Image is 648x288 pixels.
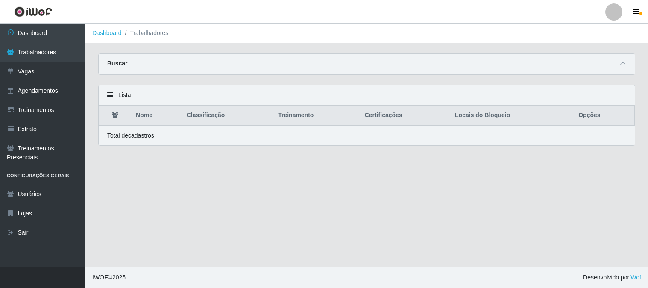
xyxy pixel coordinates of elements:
[107,60,127,67] strong: Buscar
[92,273,127,282] span: © 2025 .
[450,106,573,126] th: Locais do Bloqueio
[131,106,182,126] th: Nome
[360,106,450,126] th: Certificações
[92,274,108,281] span: IWOF
[92,29,122,36] a: Dashboard
[14,6,52,17] img: CoreUI Logo
[182,106,273,126] th: Classificação
[629,274,641,281] a: iWof
[99,85,635,105] div: Lista
[583,273,641,282] span: Desenvolvido por
[273,106,360,126] th: Treinamento
[573,106,634,126] th: Opções
[107,131,156,140] p: Total de cadastros.
[85,24,648,43] nav: breadcrumb
[122,29,169,38] li: Trabalhadores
